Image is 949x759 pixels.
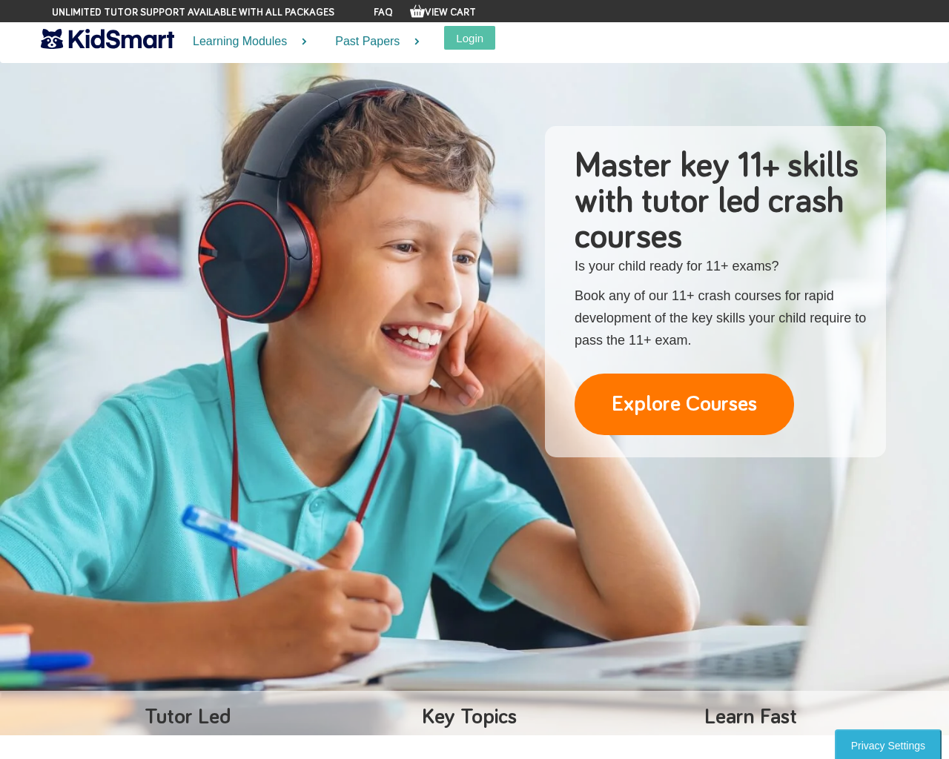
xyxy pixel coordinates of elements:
[575,255,871,277] p: Is your child ready for 11+ exams?
[52,5,334,20] span: Unlimited tutor support available with all packages
[334,706,604,728] h3: Key Topics
[174,22,317,62] a: Learning Modules
[52,706,323,728] h3: Tutor Led
[41,26,174,52] img: KidSmart logo
[575,148,871,255] h1: Master key 11+ skills with tutor led crash courses
[410,4,425,19] img: Your items in the shopping basket
[374,7,393,18] a: FAQ
[317,22,429,62] a: Past Papers
[444,26,495,50] button: Login
[410,7,476,18] a: View Cart
[615,706,886,728] h3: Learn Fast
[575,374,794,435] a: Explore Courses
[575,285,871,351] p: Book any of our 11+ crash courses for rapid development of the key skills your child require to p...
